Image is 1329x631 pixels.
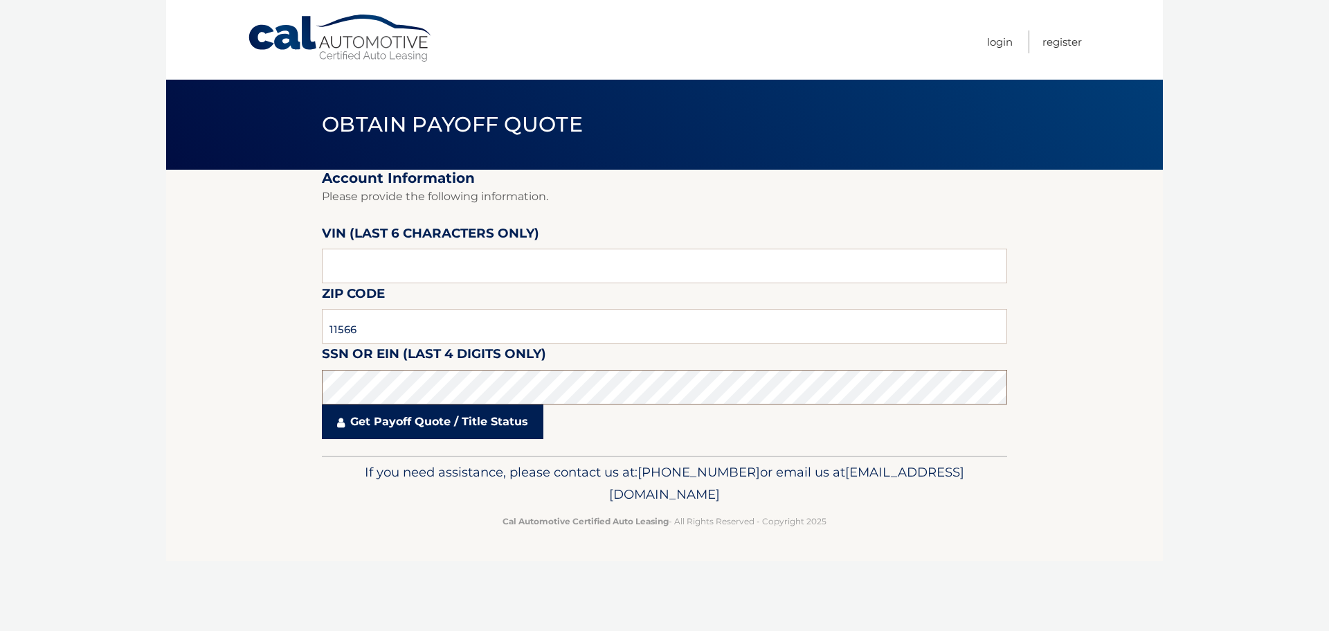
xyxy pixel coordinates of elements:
[322,283,385,309] label: Zip Code
[331,514,998,528] p: - All Rights Reserved - Copyright 2025
[322,223,539,249] label: VIN (last 6 characters only)
[322,170,1007,187] h2: Account Information
[322,405,543,439] a: Get Payoff Quote / Title Status
[322,344,546,369] label: SSN or EIN (last 4 digits only)
[322,112,583,137] span: Obtain Payoff Quote
[322,187,1007,206] p: Please provide the following information.
[503,516,669,526] strong: Cal Automotive Certified Auto Leasing
[987,30,1013,53] a: Login
[638,464,760,480] span: [PHONE_NUMBER]
[1042,30,1082,53] a: Register
[247,14,434,63] a: Cal Automotive
[331,461,998,506] p: If you need assistance, please contact us at: or email us at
